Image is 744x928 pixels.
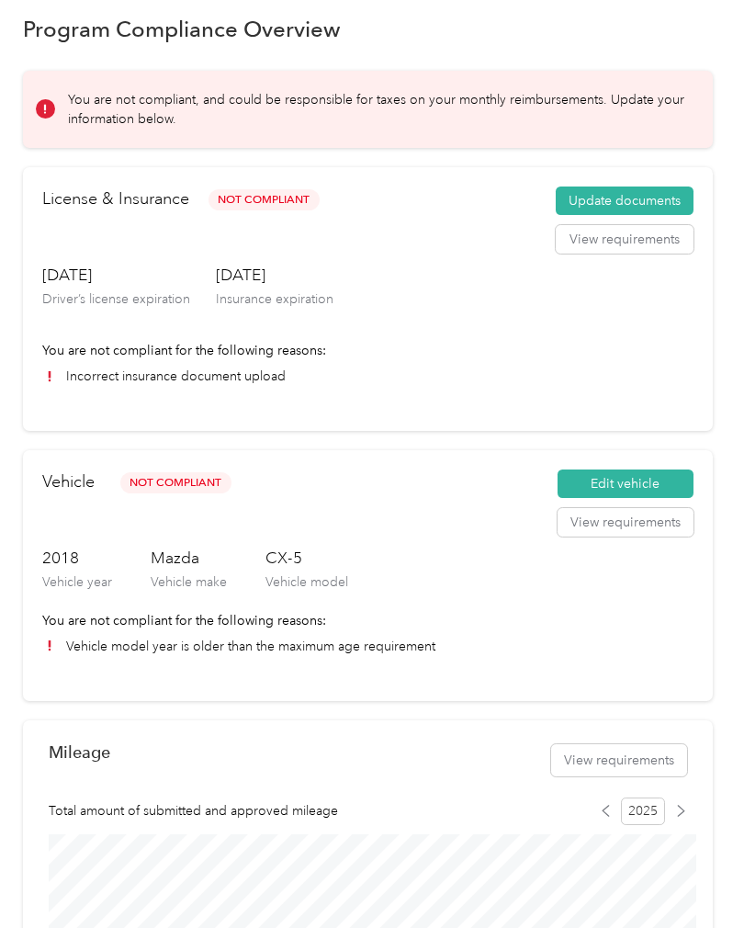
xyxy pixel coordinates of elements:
h2: Mileage [49,742,110,762]
p: You are not compliant, and could be responsible for taxes on your monthly reimbursements. Update ... [68,90,687,129]
button: Edit vehicle [558,470,693,499]
p: You are not compliant for the following reasons: [42,611,693,630]
p: Insurance expiration [216,289,333,309]
span: 2025 [621,798,665,825]
li: Vehicle model year is older than the maximum age requirement [42,637,693,656]
span: Not Compliant [120,472,231,493]
h3: 2018 [42,547,112,570]
li: Incorrect insurance document upload [42,367,693,386]
span: Not Compliant [209,189,320,210]
p: Vehicle year [42,572,112,592]
iframe: Everlance-gr Chat Button Frame [641,825,744,928]
button: Update documents [556,187,693,216]
h3: [DATE] [42,264,190,287]
p: Driver’s license expiration [42,289,190,309]
h2: Vehicle [42,470,95,494]
h1: Program Compliance Overview [23,19,341,39]
h3: [DATE] [216,264,333,287]
h3: CX-5 [265,547,348,570]
button: View requirements [558,508,693,538]
button: View requirements [556,225,693,255]
h3: Mazda [151,547,227,570]
h2: License & Insurance [42,187,189,211]
p: Vehicle model [265,572,348,592]
p: You are not compliant for the following reasons: [42,341,693,360]
p: Vehicle make [151,572,227,592]
span: Total amount of submitted and approved mileage [49,801,338,820]
button: View requirements [551,744,687,776]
